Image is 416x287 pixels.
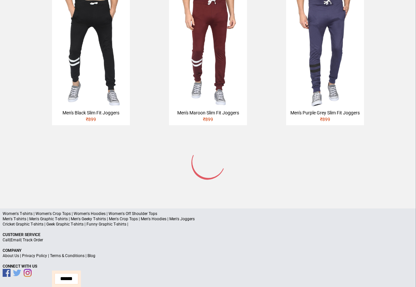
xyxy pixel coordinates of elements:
p: Men's T-shirts | Men's Graphic T-shirts | Men's Geeky T-shirts | Men's Crop Tops | Men's Hoodies ... [3,216,413,222]
div: Men's Maroon Slim Fit Joggers [172,109,244,116]
p: Connect With Us [3,264,413,269]
span: ₹ 899 [320,117,330,122]
p: | | [3,237,413,243]
a: Call [3,238,10,242]
a: About Us [3,253,19,258]
p: Customer Service [3,232,413,237]
p: Women's T-shirts | Women's Crop Tops | Women's Hoodies | Women's Off Shoulder Tops [3,211,413,216]
a: Terms & Conditions [50,253,85,258]
p: Cricket Graphic T-shirts | Geek Graphic T-shirts | Funny Graphic T-shirts | [3,222,413,227]
p: | | | [3,253,413,258]
a: Email [11,238,21,242]
div: Men's Black Slim Fit Joggers [55,109,127,116]
div: Men's Purple Grey Slim Fit Joggers [289,109,361,116]
p: Company [3,248,413,253]
a: Track Order [23,238,43,242]
span: ₹ 899 [203,117,213,122]
span: ₹ 899 [86,117,96,122]
a: Privacy Policy [22,253,47,258]
a: Blog [87,253,95,258]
